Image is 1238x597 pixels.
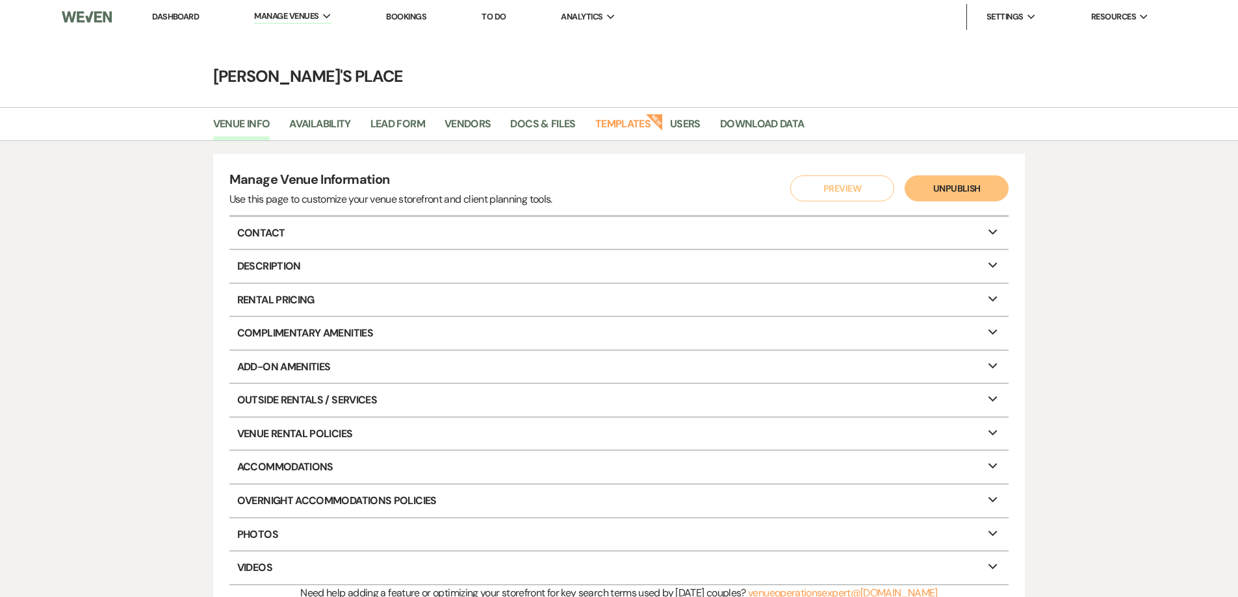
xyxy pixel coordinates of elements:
a: Docs & Files [510,116,575,140]
a: Download Data [720,116,805,140]
a: Dashboard [152,11,199,22]
a: Preview [787,175,891,201]
a: Availability [289,116,350,140]
span: Resources [1091,10,1136,23]
button: Unpublish [905,175,1009,201]
span: Analytics [561,10,602,23]
h4: [PERSON_NAME]'s Place [151,65,1087,88]
img: Weven Logo [62,3,111,31]
div: Use this page to customize your venue storefront and client planning tools. [229,192,552,207]
a: Users [670,116,701,140]
p: Add-On Amenities [229,351,1009,383]
p: Overnight Accommodations Policies [229,485,1009,517]
a: Lead Form [370,116,425,140]
p: Rental Pricing [229,284,1009,316]
p: Description [229,250,1009,283]
p: Contact [229,217,1009,249]
strong: New [645,112,664,131]
button: Preview [790,175,894,201]
a: Bookings [386,11,426,22]
h4: Manage Venue Information [229,170,552,192]
a: Vendors [445,116,491,140]
p: Complimentary Amenities [229,317,1009,349]
p: Accommodations [229,451,1009,483]
a: Venue Info [213,116,270,140]
span: Manage Venues [254,10,318,23]
p: Venue Rental Policies [229,418,1009,450]
p: Videos [229,552,1009,584]
a: Templates [595,116,651,140]
span: Settings [987,10,1024,23]
a: To Do [482,11,506,22]
p: Photos [229,518,1009,551]
p: Outside Rentals / Services [229,384,1009,416]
